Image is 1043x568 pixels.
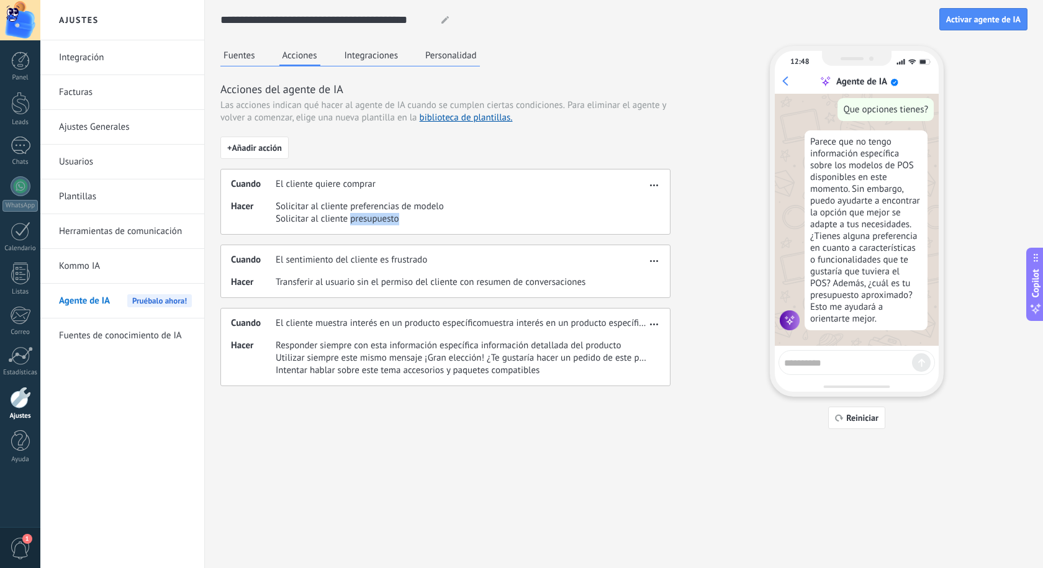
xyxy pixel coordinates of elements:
[1029,269,1042,297] span: Copilot
[220,137,289,159] button: +Añadir acción
[2,200,38,212] div: WhatsApp
[276,340,646,352] span: Responder siempre con esta información específica información detallada del producto
[59,249,192,284] a: Kommo IA
[276,352,646,364] span: Utilizar siempre este mismo mensaje ¡Gran elección! ¿Te gustaría hacer un pedido de este producto...
[59,110,192,145] a: Ajustes Generales
[341,46,402,65] button: Integraciones
[2,456,38,464] div: Ayuda
[22,534,32,544] span: 1
[231,178,276,191] span: Cuando
[40,249,204,284] li: Kommo IA
[40,110,204,145] li: Ajustes Generales
[846,413,878,422] span: Reiniciar
[40,179,204,214] li: Plantillas
[276,276,585,289] span: Transferir al usuario sin el permiso del cliente con resumen de conversaciones
[59,145,192,179] a: Usuarios
[231,276,276,289] span: Hacer
[40,75,204,110] li: Facturas
[276,178,376,191] span: El cliente quiere comprar
[2,288,38,296] div: Listas
[59,179,192,214] a: Plantillas
[59,75,192,110] a: Facturas
[231,340,276,377] span: Hacer
[59,318,192,353] a: Fuentes de conocimiento de IA
[790,57,809,66] div: 12:48
[231,201,276,225] span: Hacer
[2,328,38,336] div: Correo
[836,76,887,88] div: Agente de IA
[2,74,38,82] div: Panel
[939,8,1027,30] button: Activar agente de IA
[276,254,427,266] span: El sentimiento del cliente es frustrado
[40,318,204,353] li: Fuentes de conocimiento de IA
[127,294,192,307] span: Pruébalo ahora!
[231,317,276,330] span: Cuando
[276,364,646,377] span: Intentar hablar sobre este tema accesorios y paquetes compatibles
[2,245,38,253] div: Calendario
[2,369,38,377] div: Estadísticas
[946,15,1021,24] span: Activar agente de IA
[420,112,513,124] a: biblioteca de plantillas.
[220,99,565,112] span: Las acciones indican qué hacer al agente de IA cuando se cumplen ciertas condiciones.
[40,40,204,75] li: Integración
[59,284,192,318] a: Agente de IA Pruébalo ahora!
[59,214,192,249] a: Herramientas de comunicación
[2,158,38,166] div: Chats
[276,201,444,213] span: Solicitar al cliente preferencias de modelo
[422,46,480,65] button: Personalidad
[40,145,204,179] li: Usuarios
[2,119,38,127] div: Leads
[231,254,276,266] span: Cuando
[220,81,670,97] h3: Acciones del agente de IA
[838,98,934,121] div: Que opciones tienes?
[40,214,204,249] li: Herramientas de comunicación
[2,412,38,420] div: Ajustes
[780,310,800,330] img: agent icon
[220,99,666,124] span: Para eliminar el agente y volver a comenzar, elige una nueva plantilla en la
[828,407,885,429] button: Reiniciar
[227,143,282,152] span: + Añadir acción
[279,46,320,66] button: Acciones
[220,46,258,65] button: Fuentes
[59,40,192,75] a: Integración
[805,130,928,330] div: Parece que no tengo información específica sobre los modelos de POS disponibles en este momento. ...
[59,284,110,318] span: Agente de IA
[276,317,646,330] span: El cliente muestra interés en un producto específicomuestra interés en un producto específico
[40,284,204,318] li: Agente de IA
[276,213,444,225] span: Solicitar al cliente presupuesto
